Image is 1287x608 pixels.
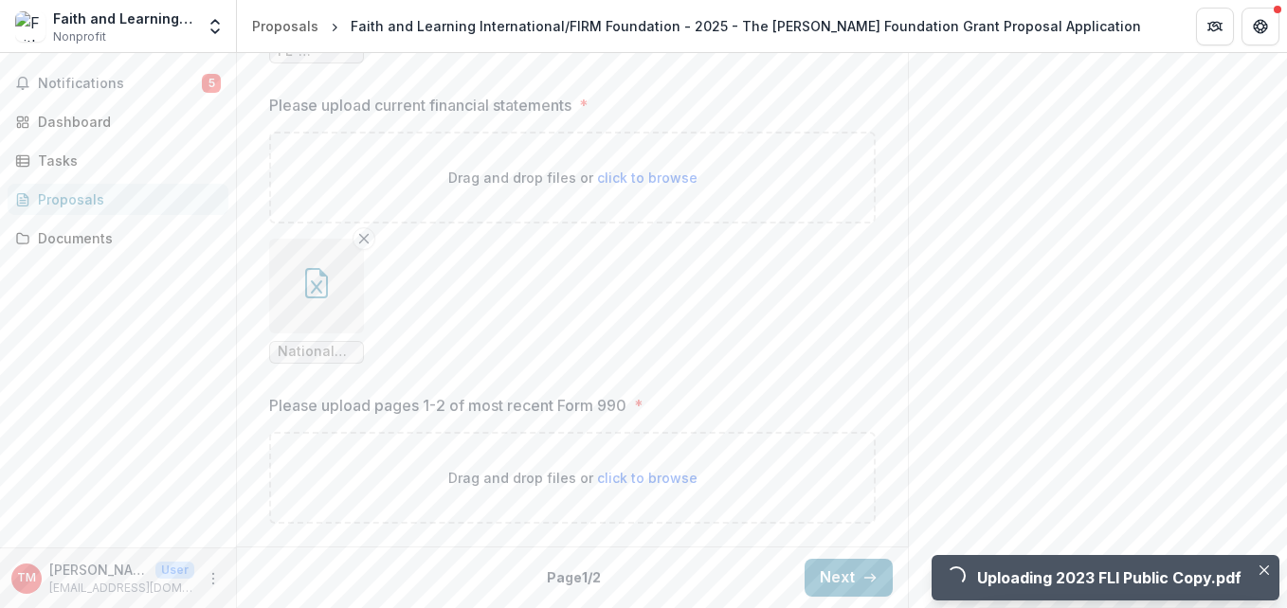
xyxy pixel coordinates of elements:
div: Notifications-bottom-right [924,547,1287,608]
button: Open entity switcher [202,8,228,45]
span: Notifications [38,76,202,92]
button: Notifications5 [8,68,228,98]
div: Uploading 2023 FLI Public Copy.pdf [977,566,1242,589]
button: Get Help [1242,8,1279,45]
div: Documents [38,228,213,248]
div: Tasks [38,151,213,170]
span: National Camp Financial Expenses 2024.xlsx [278,344,355,360]
button: More [202,567,225,590]
img: Faith and Learning International/FIRM Foundation [15,11,45,42]
p: Page 1 / 2 [547,567,601,587]
button: Close [1253,559,1276,581]
div: Proposals [38,189,213,209]
p: Please upload current financial statements [269,94,571,116]
div: Faith and Learning International/FIRM Foundation [53,9,194,28]
nav: breadcrumb [245,12,1149,40]
a: Dashboard [8,106,228,137]
a: Proposals [8,184,228,215]
div: Faith and Learning International/FIRM Foundation - 2025 - The [PERSON_NAME] Foundation Grant Prop... [351,16,1141,36]
a: Proposals [245,12,326,40]
p: [EMAIL_ADDRESS][DOMAIN_NAME] [49,580,194,597]
span: click to browse [597,470,698,486]
span: click to browse [597,170,698,186]
span: Nonprofit [53,28,106,45]
p: [PERSON_NAME] [49,560,148,580]
div: Dashboard [38,112,213,132]
div: Tarcisio Magurupira [17,572,36,584]
div: Remove FileNational Camp Financial Expenses 2024.xlsx [269,239,364,364]
p: Drag and drop files or [448,168,698,188]
p: Drag and drop files or [448,468,698,488]
a: Tasks [8,145,228,176]
button: Partners [1196,8,1234,45]
p: User [155,562,194,579]
button: Next [805,559,893,597]
span: 5 [202,74,221,93]
a: Documents [8,223,228,254]
p: Please upload pages 1-2 of most recent Form 990 [269,394,626,417]
div: Proposals [252,16,318,36]
button: Remove File [353,227,375,250]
